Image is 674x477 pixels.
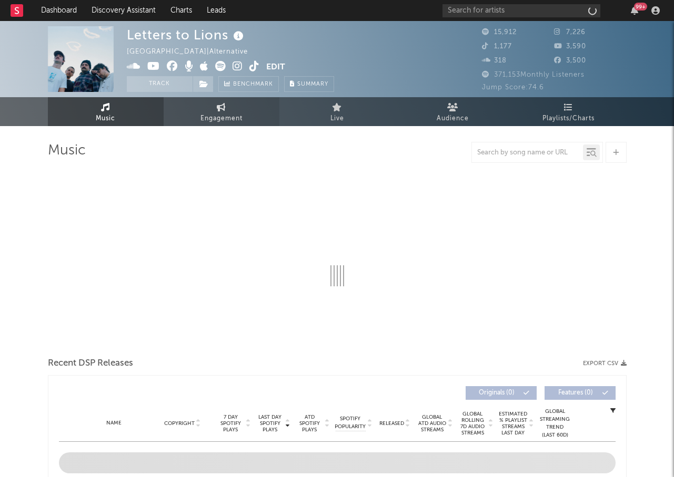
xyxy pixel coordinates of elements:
[482,71,585,78] span: 371,153 Monthly Listeners
[545,386,616,400] button: Features(0)
[437,112,469,125] span: Audience
[466,386,537,400] button: Originals(0)
[554,43,586,50] span: 3,590
[458,411,487,436] span: Global Rolling 7D Audio Streams
[330,112,344,125] span: Live
[233,78,273,91] span: Benchmark
[164,97,279,126] a: Engagement
[48,97,164,126] a: Music
[266,61,285,74] button: Edit
[200,112,243,125] span: Engagement
[472,149,583,157] input: Search by song name or URL
[418,414,447,433] span: Global ATD Audio Streams
[379,420,404,427] span: Released
[48,357,133,370] span: Recent DSP Releases
[217,414,245,433] span: 7 Day Spotify Plays
[472,390,521,396] span: Originals ( 0 )
[279,97,395,126] a: Live
[482,29,517,36] span: 15,912
[164,420,195,427] span: Copyright
[482,57,507,64] span: 318
[297,81,328,87] span: Summary
[583,360,627,367] button: Export CSV
[554,29,586,36] span: 7,226
[80,419,149,427] div: Name
[127,76,193,92] button: Track
[395,97,511,126] a: Audience
[335,415,366,431] span: Spotify Popularity
[482,84,544,91] span: Jump Score: 74.6
[482,43,512,50] span: 1,177
[442,4,600,17] input: Search for artists
[296,414,324,433] span: ATD Spotify Plays
[284,76,334,92] button: Summary
[127,26,246,44] div: Letters to Lions
[634,3,647,11] div: 99 +
[539,408,571,439] div: Global Streaming Trend (Last 60D)
[542,112,595,125] span: Playlists/Charts
[554,57,586,64] span: 3,500
[551,390,600,396] span: Features ( 0 )
[96,112,115,125] span: Music
[511,97,627,126] a: Playlists/Charts
[631,6,638,15] button: 99+
[127,46,260,58] div: [GEOGRAPHIC_DATA] | Alternative
[499,411,528,436] span: Estimated % Playlist Streams Last Day
[218,76,279,92] a: Benchmark
[256,414,284,433] span: Last Day Spotify Plays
